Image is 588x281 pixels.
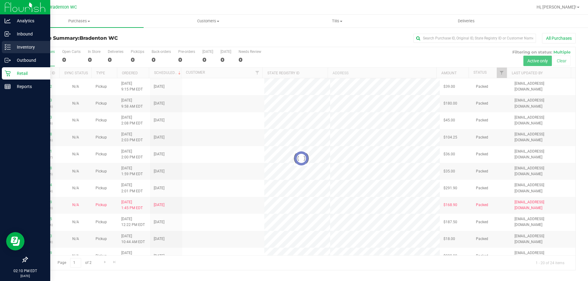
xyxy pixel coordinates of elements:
span: Deliveries [450,18,483,24]
input: Search Purchase ID, Original ID, State Registry ID or Customer Name... [413,34,536,43]
h3: Purchase Summary: [27,35,210,41]
p: Retail [11,70,47,77]
inline-svg: Retail [5,70,11,76]
p: Inbound [11,30,47,38]
button: All Purchases [542,33,576,43]
inline-svg: Analytics [5,18,11,24]
a: Purchases [15,15,144,28]
inline-svg: Outbound [5,57,11,63]
p: Inventory [11,43,47,51]
inline-svg: Inventory [5,44,11,50]
a: Deliveries [402,15,531,28]
span: Bradenton WC [80,35,118,41]
p: 02:10 PM EDT [3,268,47,274]
iframe: Resource center [6,232,24,250]
inline-svg: Inbound [5,31,11,37]
inline-svg: Reports [5,83,11,90]
span: Purchases [15,18,144,24]
span: Bradenton WC [48,5,77,10]
span: Customers [144,18,272,24]
p: Reports [11,83,47,90]
a: Tills [273,15,401,28]
a: Customers [144,15,273,28]
span: Tills [273,18,401,24]
p: [DATE] [3,274,47,278]
p: Outbound [11,57,47,64]
p: Analytics [11,17,47,24]
span: Hi, [PERSON_NAME]! [537,5,576,9]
